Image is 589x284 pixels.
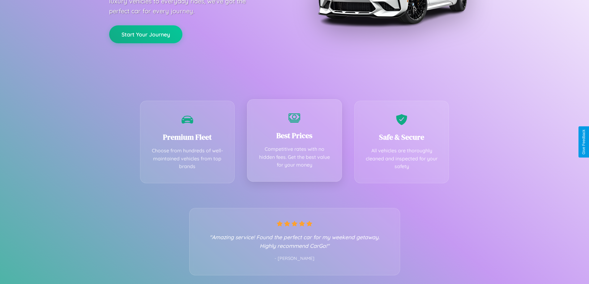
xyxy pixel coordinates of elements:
p: Competitive rates with no hidden fees. Get the best value for your money [257,145,332,169]
p: All vehicles are thoroughly cleaned and inspected for your safety [364,147,440,171]
p: Choose from hundreds of well-maintained vehicles from top brands [150,147,225,171]
div: Give Feedback [582,129,586,155]
p: - [PERSON_NAME] [202,255,387,263]
button: Start Your Journey [109,25,182,43]
h3: Safe & Secure [364,132,440,142]
h3: Best Prices [257,130,332,141]
h3: Premium Fleet [150,132,225,142]
p: "Amazing service! Found the perfect car for my weekend getaway. Highly recommend CarGo!" [202,233,387,250]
